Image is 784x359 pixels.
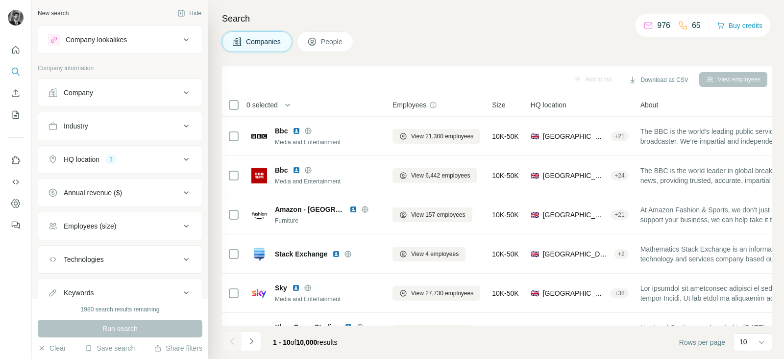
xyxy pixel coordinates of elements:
[38,9,69,18] div: New search
[411,250,459,258] span: View 4 employees
[531,100,566,110] span: HQ location
[392,325,472,340] button: View 460 employees
[251,285,267,301] img: Logo of Sky
[64,288,94,298] div: Keywords
[543,131,607,141] span: [GEOGRAPHIC_DATA], [GEOGRAPHIC_DATA]
[246,100,278,110] span: 0 selected
[8,106,24,124] button: My lists
[64,221,116,231] div: Employees (size)
[8,173,24,191] button: Use Surfe API
[657,20,670,31] p: 976
[105,155,117,164] div: 1
[531,171,539,180] span: 🇬🇧
[275,165,288,175] span: Bbc
[275,138,381,147] div: Media and Entertainment
[275,283,287,293] span: Sky
[614,250,629,258] div: + 2
[38,64,202,73] p: Company information
[321,37,343,47] span: People
[273,338,338,346] span: results
[411,132,473,141] span: View 21,300 employees
[392,247,465,261] button: View 4 employees
[531,131,539,141] span: 🇬🇧
[543,210,607,220] span: [GEOGRAPHIC_DATA], [GEOGRAPHIC_DATA][PERSON_NAME], [GEOGRAPHIC_DATA]
[64,88,93,98] div: Company
[611,210,628,219] div: + 21
[543,288,607,298] span: [GEOGRAPHIC_DATA], [GEOGRAPHIC_DATA]|[GEOGRAPHIC_DATA]|[GEOGRAPHIC_DATA] ([GEOGRAPHIC_DATA])|[GEO...
[275,322,340,332] span: Xbox Game Studios
[64,188,122,198] div: Annual revenue ($)
[611,289,628,298] div: + 38
[251,128,267,144] img: Logo of Bbc
[246,37,282,47] span: Companies
[392,286,480,301] button: View 27,730 employees
[492,210,518,220] span: 10K-50K
[8,63,24,80] button: Search
[273,338,291,346] span: 1 - 10
[251,168,267,183] img: Logo of Bbc
[332,250,340,258] img: LinkedIn logo
[739,337,747,347] p: 10
[222,12,772,26] h4: Search
[531,249,539,259] span: 🇬🇧
[8,195,24,212] button: Dashboard
[81,305,160,314] div: 1980 search results remaining
[411,289,473,298] span: View 27,730 employees
[492,171,518,180] span: 10K-50K
[38,214,202,238] button: Employees (size)
[717,19,762,32] button: Buy credits
[8,10,24,26] img: Avatar
[492,100,505,110] span: Size
[411,210,465,219] span: View 157 employees
[640,100,659,110] span: About
[275,126,288,136] span: Bbc
[8,152,24,169] button: Use Surfe on LinkedIn
[296,338,318,346] span: 10,000
[171,6,208,21] button: Hide
[38,148,202,171] button: HQ location1
[392,207,472,222] button: View 157 employees
[66,35,127,45] div: Company lookalikes
[543,249,610,259] span: [GEOGRAPHIC_DATA], [GEOGRAPHIC_DATA]
[8,84,24,102] button: Enrich CSV
[275,216,381,225] div: Furniture
[622,73,695,87] button: Download as CSV
[251,246,267,262] img: Logo of Stack Exchange
[293,166,300,174] img: LinkedIn logo
[154,343,202,353] button: Share filters
[275,249,327,259] span: Stack Exchange
[242,332,261,351] button: Navigate to next page
[611,171,628,180] div: + 24
[251,207,267,223] img: Logo of Amazon - UK
[275,205,344,214] span: Amazon - [GEOGRAPHIC_DATA]
[251,325,267,340] img: Logo of Xbox Game Studios
[85,343,135,353] button: Save search
[38,28,202,51] button: Company lookalikes
[349,205,357,213] img: LinkedIn logo
[344,323,352,331] img: LinkedIn logo
[64,154,99,164] div: HQ location
[392,129,480,144] button: View 21,300 employees
[38,248,202,271] button: Technologies
[492,288,518,298] span: 10K-50K
[38,114,202,138] button: Industry
[492,131,518,141] span: 10K-50K
[38,81,202,104] button: Company
[543,171,607,180] span: [GEOGRAPHIC_DATA], [GEOGRAPHIC_DATA]
[411,171,470,180] span: View 6,442 employees
[64,255,104,264] div: Technologies
[64,121,88,131] div: Industry
[291,338,296,346] span: of
[38,181,202,205] button: Annual revenue ($)
[392,168,477,183] button: View 6,442 employees
[38,343,66,353] button: Clear
[392,100,426,110] span: Employees
[38,281,202,305] button: Keywords
[692,20,701,31] p: 65
[275,295,381,304] div: Media and Entertainment
[8,216,24,234] button: Feedback
[275,177,381,186] div: Media and Entertainment
[292,284,300,292] img: LinkedIn logo
[492,249,518,259] span: 10K-50K
[531,288,539,298] span: 🇬🇧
